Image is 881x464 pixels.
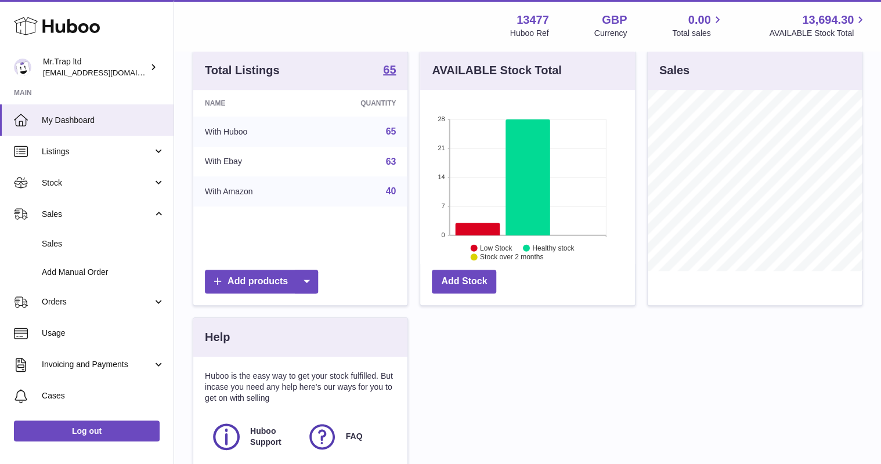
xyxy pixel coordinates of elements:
[42,267,165,278] span: Add Manual Order
[442,231,445,238] text: 0
[14,420,160,441] a: Log out
[43,56,147,78] div: Mr.Trap ltd
[438,115,445,122] text: 28
[193,90,310,117] th: Name
[386,126,396,136] a: 65
[42,390,165,401] span: Cases
[802,12,854,28] span: 13,694.30
[42,328,165,339] span: Usage
[211,421,295,452] a: Huboo Support
[672,28,724,39] span: Total sales
[442,202,445,209] text: 7
[42,146,153,157] span: Listings
[205,329,230,345] h3: Help
[310,90,407,117] th: Quantity
[769,28,867,39] span: AVAILABLE Stock Total
[594,28,627,39] div: Currency
[602,12,627,28] strong: GBP
[769,12,867,39] a: 13,694.30 AVAILABLE Stock Total
[432,270,496,293] a: Add Stock
[193,176,310,206] td: With Amazon
[510,28,549,39] div: Huboo Ref
[14,59,31,76] img: office@grabacz.eu
[42,115,165,126] span: My Dashboard
[42,359,153,370] span: Invoicing and Payments
[517,12,549,28] strong: 13477
[250,426,294,448] span: Huboo Support
[193,147,310,177] td: With Ebay
[346,431,363,442] span: FAQ
[386,186,396,196] a: 40
[383,64,396,78] a: 65
[532,244,575,252] text: Healthy stock
[193,117,310,147] td: With Huboo
[672,12,724,39] a: 0.00 Total sales
[42,177,153,188] span: Stock
[688,12,711,28] span: 0.00
[432,63,561,78] h3: AVAILABLE Stock Total
[43,68,171,77] span: [EMAIL_ADDRESS][DOMAIN_NAME]
[659,63,689,78] h3: Sales
[42,238,165,249] span: Sales
[306,421,391,452] a: FAQ
[205,63,280,78] h3: Total Listings
[205,371,396,404] p: Huboo is the easy way to get your stock fulfilled. But incase you need any help here's our ways f...
[480,253,543,261] text: Stock over 2 months
[42,296,153,307] span: Orders
[42,209,153,220] span: Sales
[438,173,445,180] text: 14
[386,157,396,166] a: 63
[383,64,396,75] strong: 65
[205,270,318,293] a: Add products
[480,244,512,252] text: Low Stock
[438,144,445,151] text: 21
